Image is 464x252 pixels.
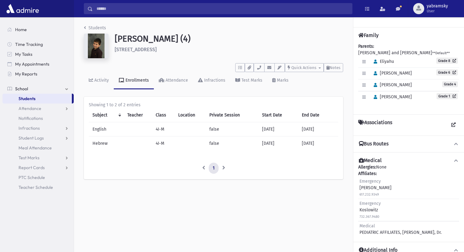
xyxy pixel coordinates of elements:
[89,108,124,122] th: Subject
[2,94,72,104] a: Students
[359,200,381,220] div: Koslowitz
[2,49,74,59] a: My Tasks
[89,136,124,151] td: Hebrew
[89,122,124,136] td: English
[427,9,448,14] span: User
[84,25,106,34] nav: breadcrumb
[164,78,188,83] div: Attendance
[371,59,394,64] span: Eliyahu
[359,178,392,197] div: [PERSON_NAME]
[15,27,27,32] span: Home
[2,59,74,69] a: My Appointments
[206,122,258,136] td: false
[2,113,74,123] a: Notifications
[359,215,379,219] small: 732.367.9480
[15,51,32,57] span: My Tasks
[2,143,74,153] a: Meal Attendance
[206,108,258,122] th: Private Session
[358,44,374,49] b: Parents:
[18,155,39,161] span: Test Marks
[124,108,152,122] th: Teacher
[276,78,289,83] div: Marks
[330,65,340,70] span: Notes
[152,136,175,151] td: 4I-M
[298,136,338,151] td: [DATE]
[359,157,382,164] h4: Medical
[175,108,206,122] th: Location
[359,141,388,147] h4: Bus Routes
[427,4,448,9] span: yabramsky
[359,193,379,197] small: 617.232.9349
[206,136,258,151] td: false
[437,93,458,99] a: Grade 1
[324,63,343,72] button: Notes
[359,223,375,229] span: Medical
[2,153,74,163] a: Test Marks
[358,43,459,109] div: [PERSON_NAME] and [PERSON_NAME]
[2,123,74,133] a: Infractions
[371,71,412,76] span: [PERSON_NAME]
[371,94,412,100] span: [PERSON_NAME]
[18,116,43,121] span: Notifications
[2,69,74,79] a: My Reports
[359,179,381,184] span: Emergency
[359,223,441,236] div: PEDIATRIC AFFILIATES, [PERSON_NAME], Dr.
[114,72,154,89] a: Enrollments
[93,3,352,14] input: Search
[230,72,267,89] a: Test Marks
[2,84,74,94] a: School
[18,185,53,190] span: Teacher Schedule
[115,34,343,44] h1: [PERSON_NAME] (4)
[448,120,459,131] a: View all Associations
[152,122,175,136] td: 4I-M
[291,65,316,70] span: Quick Actions
[2,182,74,192] a: Teacher Schedule
[258,136,298,151] td: [DATE]
[154,72,193,89] a: Attendance
[298,108,338,122] th: End Date
[2,163,74,173] a: Report Cards
[18,175,45,180] span: PTC Schedule
[18,96,35,101] span: Students
[358,32,379,38] h4: Family
[371,82,412,87] span: [PERSON_NAME]
[89,102,338,108] div: Showing 1 to 2 of 2 entries
[436,58,458,64] a: Grade 8
[5,2,40,15] img: AdmirePro
[115,47,343,52] h6: [STREET_ADDRESS]
[15,71,37,77] span: My Reports
[358,164,459,237] div: None
[436,69,458,75] a: Grade 6
[18,135,44,141] span: Student Logs
[2,133,74,143] a: Student Logs
[193,72,230,89] a: Infractions
[2,25,74,35] a: Home
[267,72,294,89] a: Marks
[93,78,109,83] div: Activity
[18,165,45,170] span: Report Cards
[258,108,298,122] th: Start Date
[2,39,74,49] a: Time Tracking
[358,165,376,170] b: Allergies:
[15,86,28,91] span: School
[442,81,458,87] span: Grade 4
[358,171,377,176] b: Affiliates:
[152,108,175,122] th: Class
[358,141,459,147] button: Bus Routes
[358,157,459,164] button: Medical
[209,163,219,174] a: 1
[84,72,114,89] a: Activity
[258,122,298,136] td: [DATE]
[15,42,43,47] span: Time Tracking
[240,78,262,83] div: Test Marks
[358,120,392,131] h4: Associations
[298,122,338,136] td: [DATE]
[84,25,106,30] a: Students
[18,125,40,131] span: Infractions
[18,106,41,111] span: Attendance
[203,78,225,83] div: Infractions
[285,63,324,72] button: Quick Actions
[2,104,74,113] a: Attendance
[124,78,149,83] div: Enrollments
[2,173,74,182] a: PTC Schedule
